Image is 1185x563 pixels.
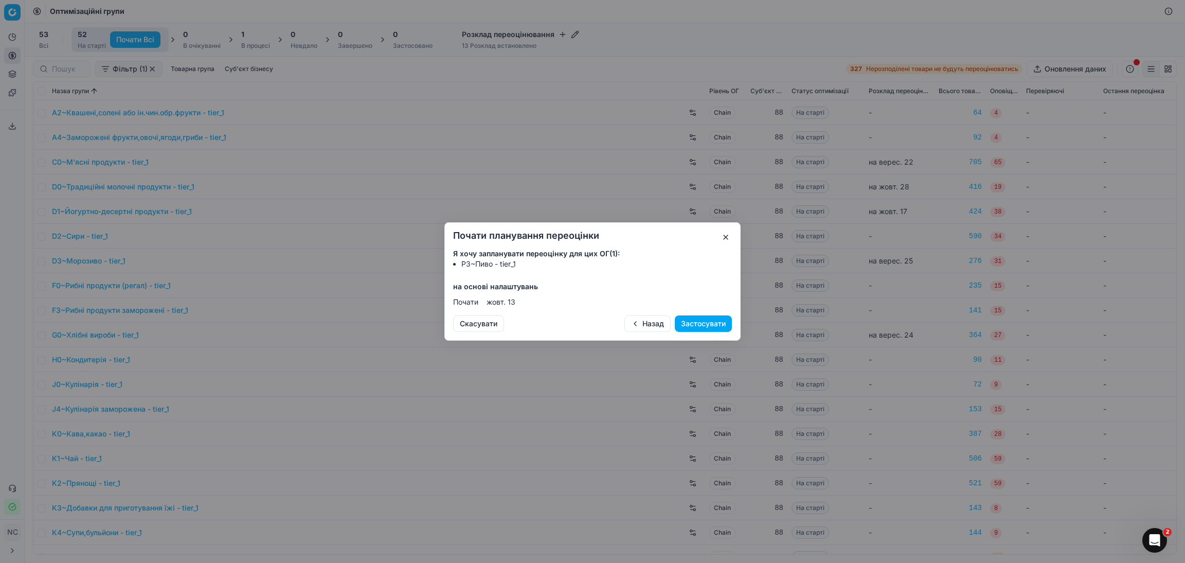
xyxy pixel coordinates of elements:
span: 2 [1163,528,1172,536]
button: Скасувати [453,315,504,332]
h5: на основі налаштувань [453,281,732,292]
h2: Почати планування переоцінки [453,231,732,240]
p: Почати жовт. 13 [453,297,732,307]
button: Назад [624,315,671,332]
button: Застосувати [675,315,732,332]
li: P3~Пиво - tier_1 [461,259,732,269]
iframe: Intercom live chat [1142,528,1167,553]
h5: Я хочу запланувати переоцінку для цих ОГ ( 1 ): [453,249,732,259]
